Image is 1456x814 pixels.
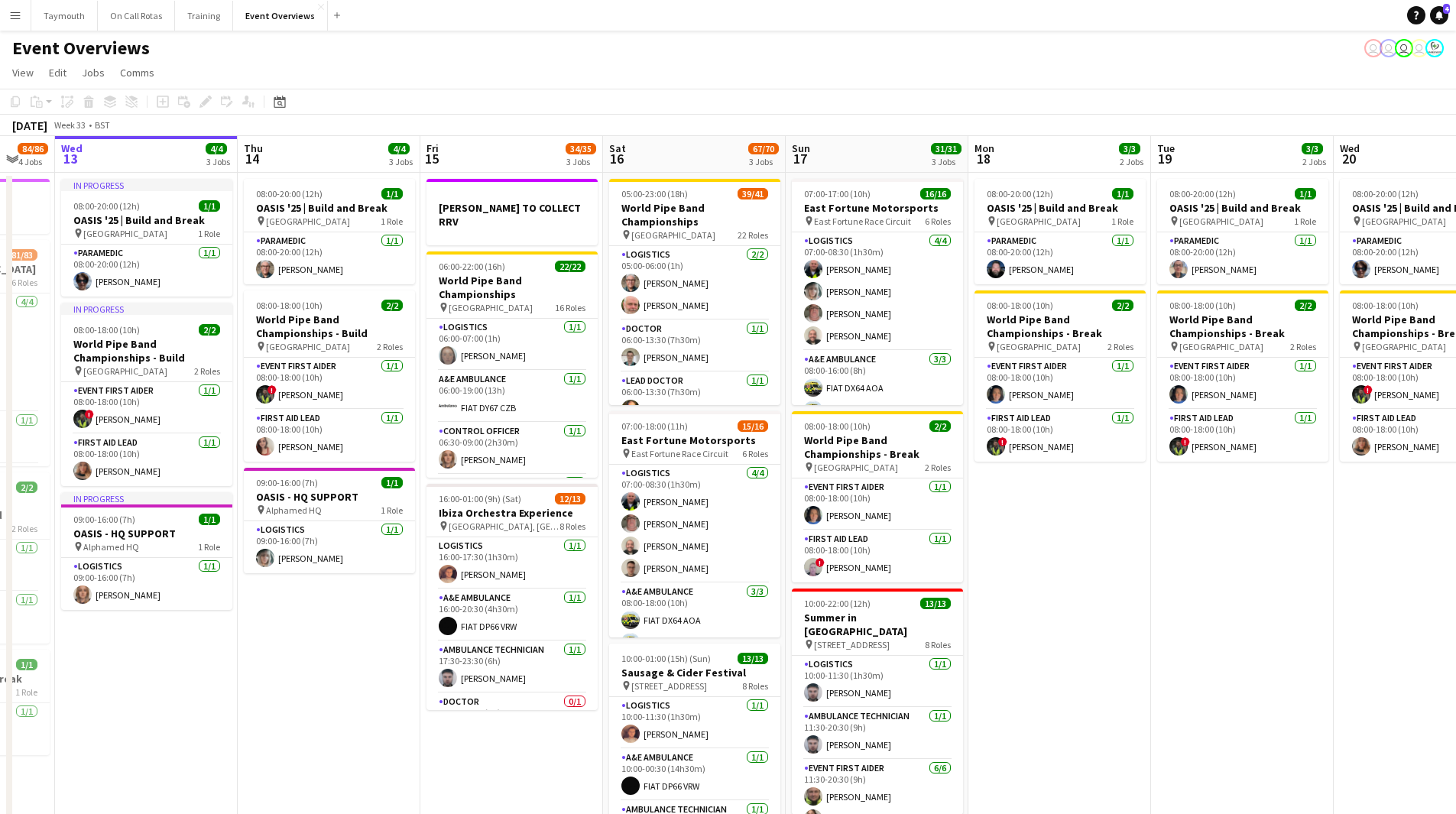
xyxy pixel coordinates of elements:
[76,63,111,83] a: Jobs
[1380,39,1398,57] app-user-avatar: Operations Team
[1410,39,1428,57] app-user-avatar: Operations Team
[1395,39,1413,57] app-user-avatar: Operations Team
[49,66,66,79] span: Edit
[114,63,161,83] a: Comms
[1443,4,1450,14] span: 4
[98,1,175,31] button: On Call Rotas
[82,66,105,79] span: Jobs
[120,66,154,79] span: Comms
[31,1,98,31] button: Taymouth
[175,1,233,31] button: Training
[12,37,150,60] h1: Event Overviews
[233,1,328,31] button: Event Overviews
[6,63,40,83] a: View
[95,119,110,131] div: BST
[50,119,89,131] span: Week 33
[12,118,47,133] div: [DATE]
[43,63,73,83] a: Edit
[1364,39,1383,57] app-user-avatar: Jackie Tolland
[1430,6,1448,24] a: 4
[12,66,34,79] span: View
[1425,39,1444,57] app-user-avatar: Operations Manager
